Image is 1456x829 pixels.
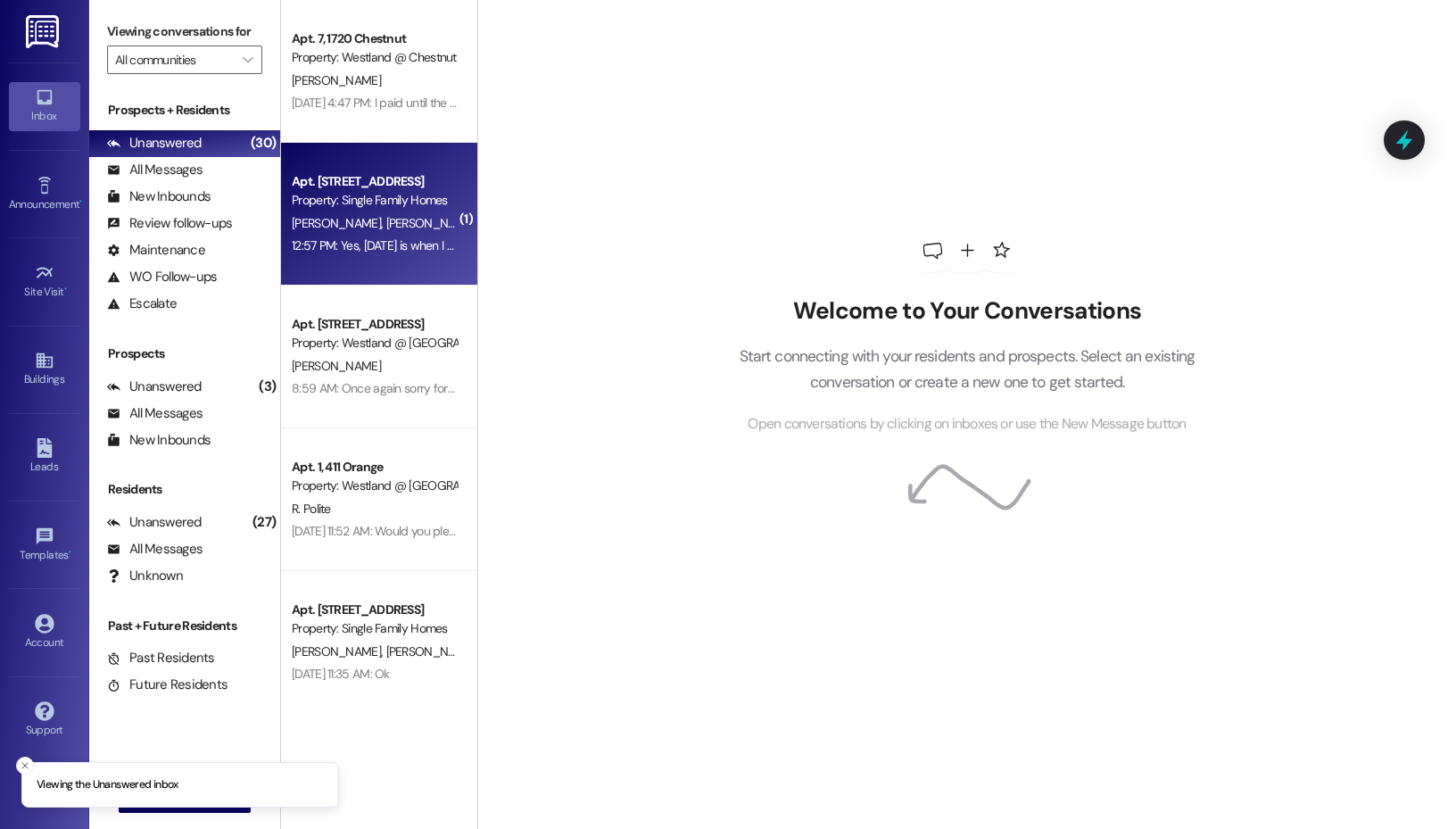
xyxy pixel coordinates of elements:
[107,134,202,153] div: Unanswered
[9,345,80,394] a: Buildings
[292,380,529,396] div: 8:59 AM: Once again sorry for replying so late
[9,433,80,481] a: Leads
[292,601,457,619] div: Apt. [STREET_ADDRESS]
[292,29,457,48] div: Apt. 7, 1720 Chestnut
[107,540,203,559] div: All Messages
[386,643,476,659] span: [PERSON_NAME]
[107,187,211,206] div: New Inbounds
[248,509,280,536] div: (27)
[292,501,331,517] span: R. Polite
[107,676,227,694] div: Future Residents
[386,215,476,231] span: [PERSON_NAME]
[26,15,62,48] img: ResiDesk Logo
[712,344,1222,394] p: Start connecting with your residents and prospects. Select an existing conversation or create a n...
[107,377,202,396] div: Unanswered
[79,195,82,208] span: •
[292,523,1277,539] div: [DATE] 11:52 AM: Would you please take $55 off of next month"s rent because I had no choice but t...
[292,95,510,111] div: [DATE] 4:47 PM: I paid until the 11th I believe
[107,18,262,46] label: Viewing conversations for
[107,649,215,667] div: Past Residents
[107,513,202,532] div: Unanswered
[292,643,386,659] span: [PERSON_NAME]
[254,373,280,401] div: (3)
[292,458,457,477] div: Apt. 1, 411 Orange
[107,431,211,450] div: New Inbounds
[107,567,183,585] div: Unknown
[292,358,381,374] span: [PERSON_NAME]
[292,237,1165,253] div: 12:57 PM: Yes, [DATE] is when I first noticed it. No smell like when the motor was replaced, but ...
[292,215,386,231] span: [PERSON_NAME]
[292,72,381,88] span: [PERSON_NAME]
[292,191,457,210] div: Property: Single Family Homes
[107,161,203,179] div: All Messages
[9,258,80,306] a: Site Visit •
[292,334,457,352] div: Property: Westland @ [GEOGRAPHIC_DATA] (3391)
[107,294,177,313] div: Escalate
[9,82,80,130] a: Inbox
[69,546,71,559] span: •
[9,609,80,657] a: Account
[107,214,232,233] div: Review follow-ups
[712,297,1222,326] h2: Welcome to Your Conversations
[292,619,457,638] div: Property: Single Family Homes
[89,101,280,120] div: Prospects + Residents
[89,480,280,499] div: Residents
[37,777,178,793] p: Viewing the Unanswered inbox
[9,521,80,569] a: Templates •
[292,172,457,191] div: Apt. [STREET_ADDRESS]
[115,46,234,74] input: All communities
[292,477,457,495] div: Property: Westland @ [GEOGRAPHIC_DATA] (3360)
[89,344,280,363] div: Prospects
[16,757,34,775] button: Close toast
[292,666,390,682] div: [DATE] 11:35 AM: Ok
[107,404,203,423] div: All Messages
[9,696,80,744] a: Support
[292,48,457,67] div: Property: Westland @ Chestnut (3366)
[243,53,252,67] i: 
[292,315,457,334] div: Apt. [STREET_ADDRESS]
[89,617,280,635] div: Past + Future Residents
[748,413,1186,435] span: Open conversations by clicking on inboxes or use the New Message button
[107,268,217,286] div: WO Follow-ups
[107,241,205,260] div: Maintenance
[64,283,67,295] span: •
[246,129,280,157] div: (30)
